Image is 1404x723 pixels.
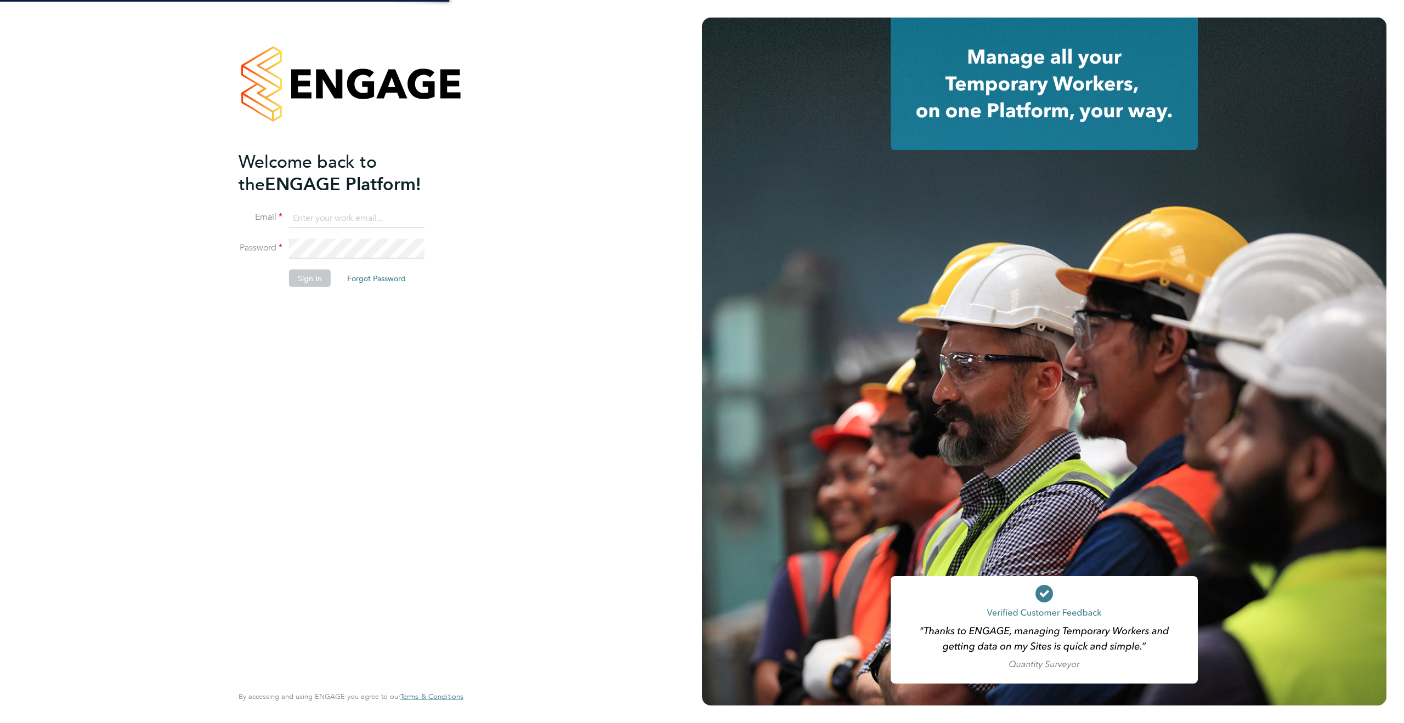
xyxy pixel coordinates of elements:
[289,270,331,287] button: Sign In
[239,150,452,195] h2: ENGAGE Platform!
[239,242,282,254] label: Password
[239,212,282,223] label: Email
[239,151,377,195] span: Welcome back to the
[239,692,463,701] span: By accessing and using ENGAGE you agree to our
[289,208,424,228] input: Enter your work email...
[400,692,463,701] span: Terms & Conditions
[400,692,463,701] a: Terms & Conditions
[338,270,415,287] button: Forgot Password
